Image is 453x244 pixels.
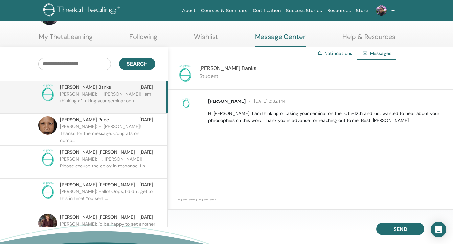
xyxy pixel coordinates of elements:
[255,33,306,47] a: Message Center
[127,60,147,67] span: Search
[176,64,194,83] img: no-photo.png
[60,123,155,143] p: [PERSON_NAME]: Hi [PERSON_NAME]! Thanks for the message. Congrats on comp...
[43,3,122,18] img: logo.png
[179,5,198,17] a: About
[60,188,155,208] p: [PERSON_NAME]: Hello! Oops, I didn't get to this in time! You sent ...
[208,110,445,124] p: Hi [PERSON_NAME]! I am thinking of taking your seminar on the 10th-12th and just wanted to hear a...
[376,5,387,16] img: default.jpg
[139,84,153,91] span: [DATE]
[60,221,155,240] p: [PERSON_NAME]: I'd be happy to set another Inner Circle seminar for...
[139,214,153,221] span: [DATE]
[39,33,93,46] a: My ThetaLearning
[60,181,135,188] span: [PERSON_NAME] [PERSON_NAME]
[38,116,57,135] img: default.jpg
[250,5,283,17] a: Certification
[38,84,57,102] img: no-photo.png
[119,58,155,70] button: Search
[283,5,325,17] a: Success Stories
[199,72,256,80] p: Student
[353,5,371,17] a: Store
[198,5,250,17] a: Courses & Seminars
[376,223,424,235] button: Send
[38,181,57,200] img: no-photo.png
[324,50,352,56] a: Notifications
[394,226,407,233] span: Send
[342,33,395,46] a: Help & Resources
[139,116,153,123] span: [DATE]
[194,33,218,46] a: Wishlist
[181,98,191,108] img: no-photo.png
[129,33,157,46] a: Following
[38,214,57,232] img: default.jpg
[60,149,135,156] span: [PERSON_NAME] [PERSON_NAME]
[370,50,391,56] span: Messages
[431,222,446,237] div: Open Intercom Messenger
[199,65,256,72] span: [PERSON_NAME] Banks
[60,91,155,110] p: [PERSON_NAME]: Hi [PERSON_NAME]! I am thinking of taking your seminar on t...
[139,181,153,188] span: [DATE]
[60,116,109,123] span: [PERSON_NAME] Price
[139,149,153,156] span: [DATE]
[208,98,246,104] span: [PERSON_NAME]
[60,214,135,221] span: [PERSON_NAME] [PERSON_NAME]
[60,84,111,91] span: [PERSON_NAME] Banks
[246,98,285,104] span: [DATE] 3:32 PM
[60,156,155,175] p: [PERSON_NAME]: Hi, [PERSON_NAME]! Please excuse the delay in response. I h...
[325,5,353,17] a: Resources
[38,149,57,167] img: no-photo.png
